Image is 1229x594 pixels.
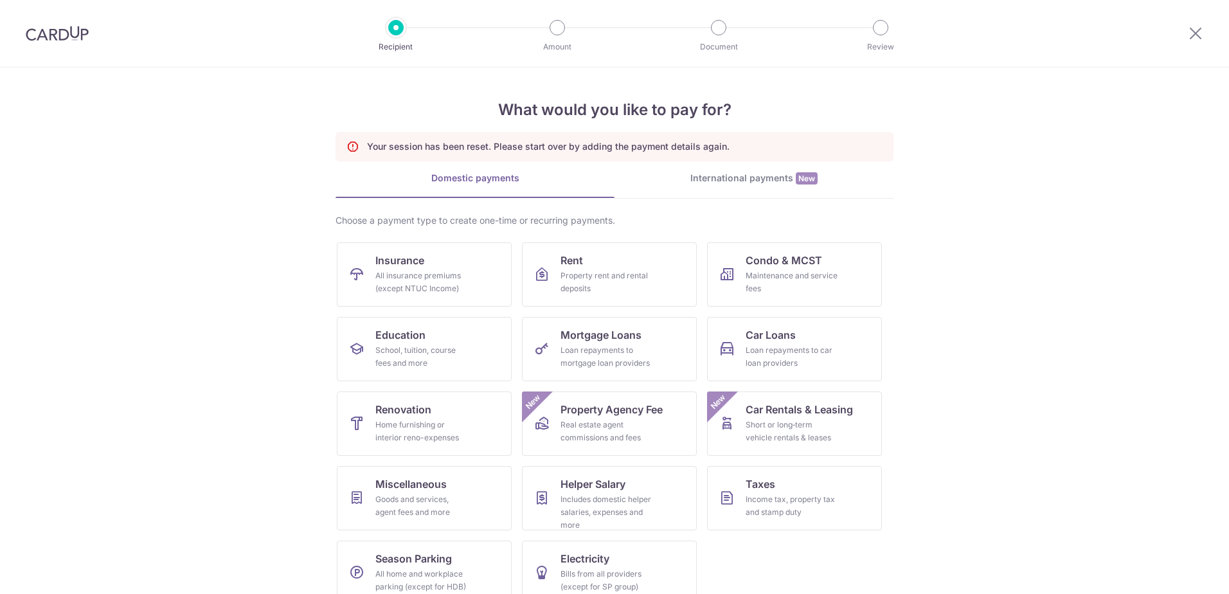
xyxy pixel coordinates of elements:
[746,402,853,417] span: Car Rentals & Leasing
[337,317,512,381] a: EducationSchool, tuition, course fees and more
[522,466,697,530] a: Helper SalaryIncludes domestic helper salaries, expenses and more
[375,344,468,370] div: School, tuition, course fees and more
[561,419,653,444] div: Real estate agent commissions and fees
[375,493,468,519] div: Goods and services, agent fees and more
[375,327,426,343] span: Education
[614,172,893,185] div: International payments
[796,172,818,184] span: New
[336,98,893,122] h4: What would you like to pay for?
[375,253,424,268] span: Insurance
[746,493,838,519] div: Income tax, property tax and stamp duty
[561,344,653,370] div: Loan repayments to mortgage loan providers
[833,40,928,53] p: Review
[707,317,882,381] a: Car LoansLoan repayments to car loan providers
[708,392,729,413] span: New
[561,476,625,492] span: Helper Salary
[337,466,512,530] a: MiscellaneousGoods and services, agent fees and more
[375,476,447,492] span: Miscellaneous
[375,402,431,417] span: Renovation
[746,476,775,492] span: Taxes
[348,40,444,53] p: Recipient
[561,493,653,532] div: Includes domestic helper salaries, expenses and more
[746,253,822,268] span: Condo & MCST
[336,172,614,184] div: Domestic payments
[337,392,512,456] a: RenovationHome furnishing or interior reno-expenses
[337,242,512,307] a: InsuranceAll insurance premiums (except NTUC Income)
[746,269,838,295] div: Maintenance and service fees
[561,551,609,566] span: Electricity
[746,344,838,370] div: Loan repayments to car loan providers
[522,392,697,456] a: Property Agency FeeReal estate agent commissions and feesNew
[375,419,468,444] div: Home furnishing or interior reno-expenses
[746,419,838,444] div: Short or long‑term vehicle rentals & leases
[375,269,468,295] div: All insurance premiums (except NTUC Income)
[561,269,653,295] div: Property rent and rental deposits
[26,26,89,41] img: CardUp
[707,466,882,530] a: TaxesIncome tax, property tax and stamp duty
[561,568,653,593] div: Bills from all providers (except for SP group)
[510,40,605,53] p: Amount
[336,214,893,227] div: Choose a payment type to create one-time or recurring payments.
[561,402,663,417] span: Property Agency Fee
[523,392,544,413] span: New
[671,40,766,53] p: Document
[522,242,697,307] a: RentProperty rent and rental deposits
[375,551,452,566] span: Season Parking
[746,327,796,343] span: Car Loans
[367,140,730,153] p: Your session has been reset. Please start over by adding the payment details again.
[707,242,882,307] a: Condo & MCSTMaintenance and service fees
[522,317,697,381] a: Mortgage LoansLoan repayments to mortgage loan providers
[561,253,583,268] span: Rent
[375,568,468,593] div: All home and workplace parking (except for HDB)
[707,392,882,456] a: Car Rentals & LeasingShort or long‑term vehicle rentals & leasesNew
[561,327,641,343] span: Mortgage Loans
